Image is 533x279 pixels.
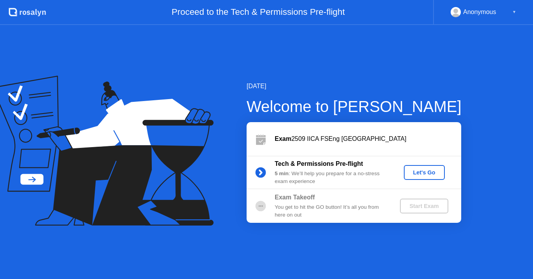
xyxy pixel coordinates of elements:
[275,203,387,219] div: You get to hit the GO button! It’s all you from here on out
[275,194,315,201] b: Exam Takeoff
[403,203,445,209] div: Start Exam
[400,199,448,213] button: Start Exam
[512,7,516,17] div: ▼
[275,170,387,186] div: : We’ll help you prepare for a no-stress exam experience
[275,134,461,144] div: 2509 IICA FSEng [GEOGRAPHIC_DATA]
[275,135,291,142] b: Exam
[407,169,442,176] div: Let's Go
[463,7,496,17] div: Anonymous
[275,171,289,176] b: 5 min
[247,82,462,91] div: [DATE]
[404,165,445,180] button: Let's Go
[247,95,462,118] div: Welcome to [PERSON_NAME]
[275,160,363,167] b: Tech & Permissions Pre-flight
